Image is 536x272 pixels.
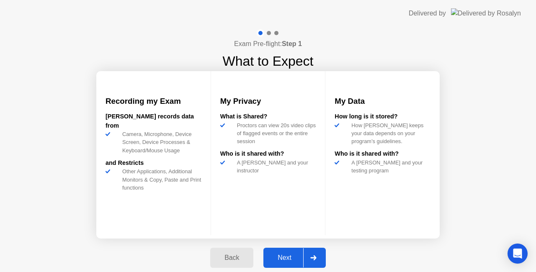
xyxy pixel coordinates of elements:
div: A [PERSON_NAME] and your instructor [234,159,316,174]
div: A [PERSON_NAME] and your testing program [348,159,430,174]
div: Camera, Microphone, Device Screen, Device Processes & Keyboard/Mouse Usage [119,130,201,154]
button: Next [263,248,326,268]
div: and Restricts [106,159,201,168]
div: Other Applications, Additional Monitors & Copy, Paste and Print functions [119,167,201,192]
h4: Exam Pre-flight: [234,39,302,49]
h3: Recording my Exam [106,95,201,107]
div: [PERSON_NAME] records data from [106,112,201,130]
img: Delivered by Rosalyn [451,8,521,18]
h1: What to Expect [223,51,314,71]
div: How long is it stored? [335,112,430,121]
div: Who is it shared with? [335,149,430,159]
div: What is Shared? [220,112,316,121]
div: Back [213,254,251,262]
div: Open Intercom Messenger [508,244,528,264]
b: Step 1 [282,40,302,47]
div: Who is it shared with? [220,149,316,159]
button: Back [210,248,253,268]
h3: My Privacy [220,95,316,107]
div: Next [266,254,303,262]
div: How [PERSON_NAME] keeps your data depends on your program’s guidelines. [348,121,430,146]
div: Delivered by [409,8,446,18]
div: Proctors can view 20s video clips of flagged events or the entire session [234,121,316,146]
h3: My Data [335,95,430,107]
